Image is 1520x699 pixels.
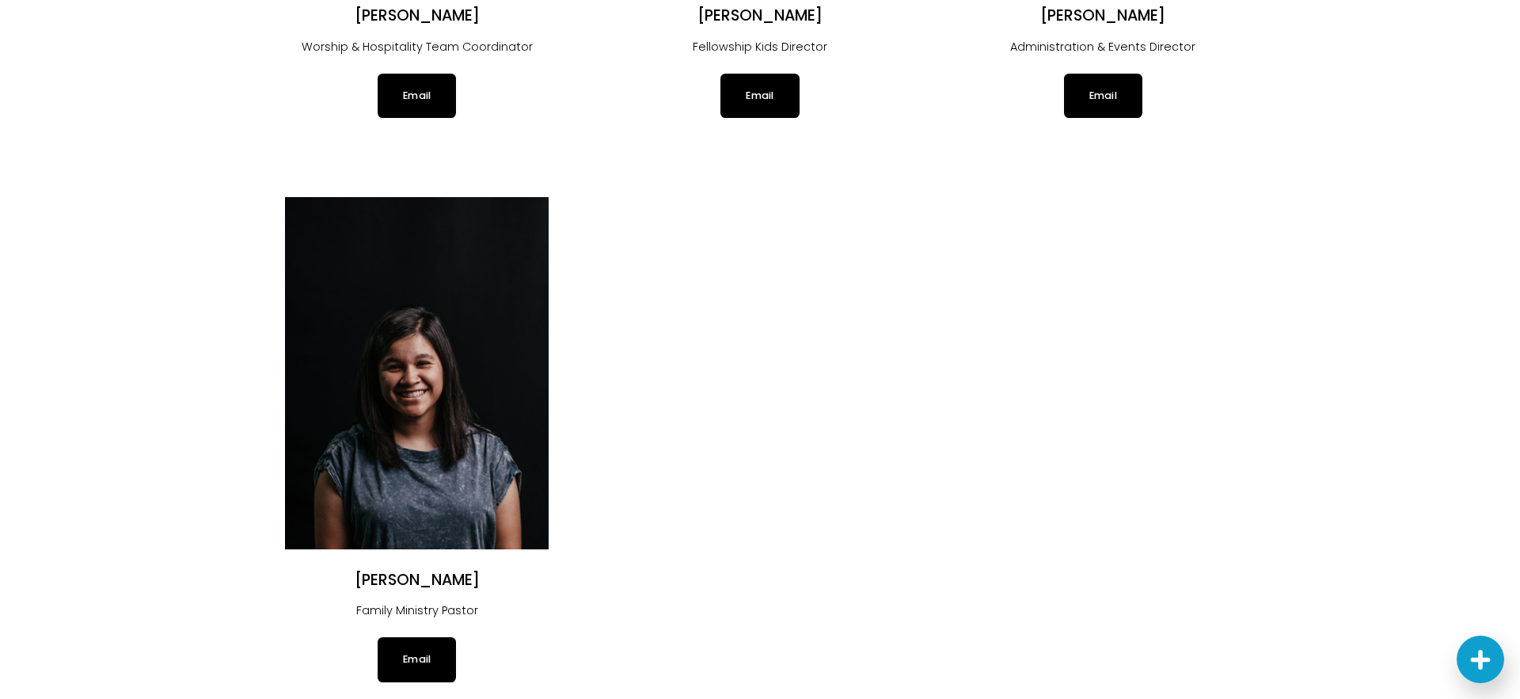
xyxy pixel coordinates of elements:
h2: [PERSON_NAME] [971,6,1235,26]
h2: [PERSON_NAME] [285,6,549,26]
p: Family Ministry Pastor [285,601,549,621]
img: Paula Powell [285,197,549,549]
h2: [PERSON_NAME] [285,571,549,591]
p: Administration & Events Director [971,37,1235,58]
a: Email [378,74,456,118]
p: Fellowship Kids Director [628,37,891,58]
h2: [PERSON_NAME] [628,6,891,26]
a: Email [378,637,456,682]
a: Email [1064,74,1142,118]
p: Worship & Hospitality Team Coordinator [285,37,549,58]
a: Email [720,74,799,118]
